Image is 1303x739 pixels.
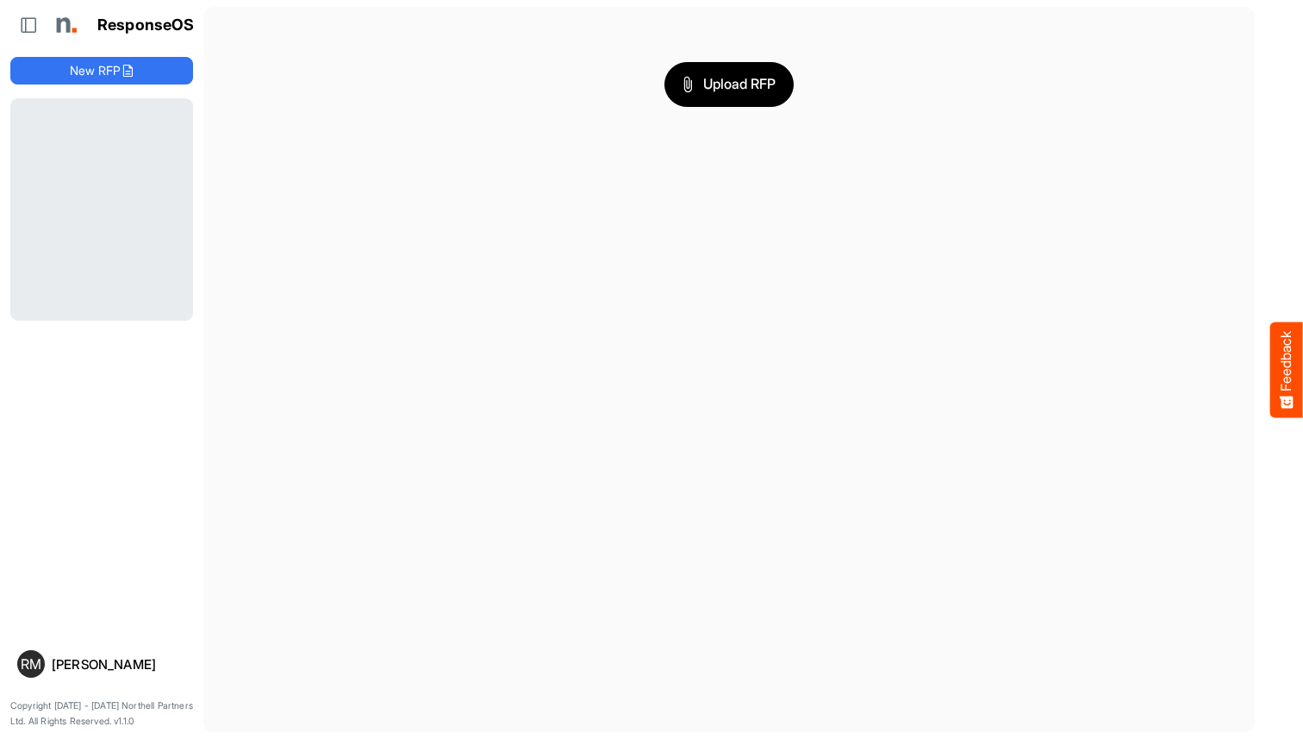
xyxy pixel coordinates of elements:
img: Northell [47,8,82,42]
span: Upload RFP [683,73,776,96]
button: Upload RFP [664,62,794,107]
div: Loading... [10,98,193,320]
div: [PERSON_NAME] [52,658,186,671]
h1: ResponseOS [97,16,195,34]
span: RM [21,657,41,671]
button: Feedback [1270,322,1303,417]
button: New RFP [10,57,193,85]
p: Copyright [DATE] - [DATE] Northell Partners Ltd. All Rights Reserved. v1.1.0 [10,698,193,729]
